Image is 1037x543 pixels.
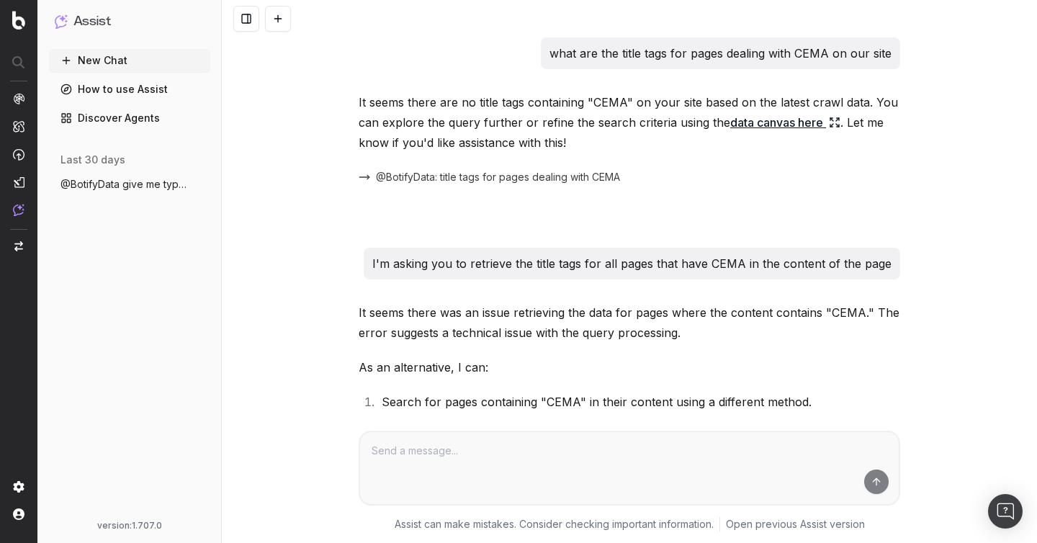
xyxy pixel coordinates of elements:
div: version: 1.707.0 [55,520,205,531]
p: It seems there was an issue retrieving the data for pages where the content contains "CEMA." The ... [359,302,900,343]
button: @BotifyData: title tags for pages dealing with CEMA [359,170,637,184]
p: Assist can make mistakes. Consider checking important information. [395,517,714,531]
img: Assist [55,14,68,28]
p: As an alternative, I can: [359,357,900,377]
a: Discover Agents [49,107,210,130]
img: Intelligence [13,120,24,133]
img: Setting [13,481,24,493]
a: How to use Assist [49,78,210,101]
button: Assist [55,12,205,32]
div: Open Intercom Messenger [988,494,1023,529]
button: New Chat [49,49,210,72]
a: Open previous Assist version [726,517,865,531]
button: @BotifyData give me type of questions i [49,173,210,196]
img: Studio [13,176,24,188]
img: Assist [13,204,24,216]
img: Activation [13,148,24,161]
img: Analytics [13,93,24,104]
p: I'm asking you to retrieve the title tags for all pages that have CEMA in the content of the page [372,253,892,274]
a: data canvas here [730,112,840,133]
p: It seems there are no title tags containing "CEMA" on your site based on the latest crawl data. Y... [359,92,900,153]
span: last 30 days [60,153,125,167]
h1: Assist [73,12,111,32]
img: Switch project [14,241,23,251]
span: @BotifyData give me type of questions i [60,177,187,192]
img: My account [13,508,24,520]
img: Botify logo [12,11,25,30]
p: what are the title tags for pages dealing with CEMA on our site [549,43,892,63]
span: @BotifyData: title tags for pages dealing with CEMA [376,170,620,184]
li: Search for pages containing "CEMA" in their content using a different method. [377,392,900,412]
